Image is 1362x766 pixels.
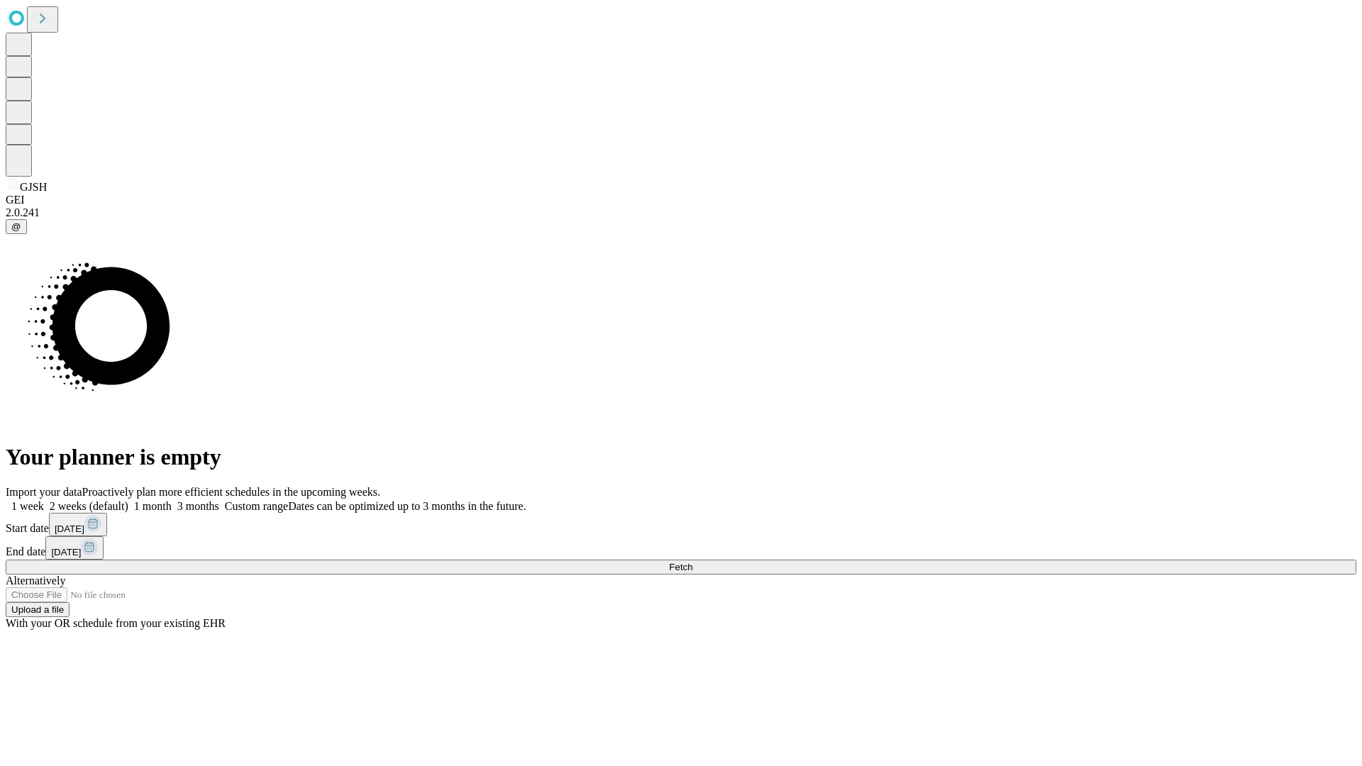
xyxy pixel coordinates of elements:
div: 2.0.241 [6,206,1356,219]
span: @ [11,221,21,232]
span: GJSH [20,181,47,193]
button: [DATE] [49,513,107,536]
span: [DATE] [51,547,81,557]
h1: Your planner is empty [6,444,1356,470]
span: Custom range [225,500,288,512]
span: Alternatively [6,574,65,587]
div: GEI [6,194,1356,206]
span: 1 month [134,500,172,512]
span: [DATE] [55,523,84,534]
div: End date [6,536,1356,560]
div: Start date [6,513,1356,536]
button: Upload a file [6,602,70,617]
span: 3 months [177,500,219,512]
span: With your OR schedule from your existing EHR [6,617,226,629]
span: 2 weeks (default) [50,500,128,512]
button: @ [6,219,27,234]
span: Import your data [6,486,82,498]
button: Fetch [6,560,1356,574]
button: [DATE] [45,536,104,560]
span: Proactively plan more efficient schedules in the upcoming weeks. [82,486,380,498]
span: Fetch [669,562,692,572]
span: 1 week [11,500,44,512]
span: Dates can be optimized up to 3 months in the future. [288,500,526,512]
